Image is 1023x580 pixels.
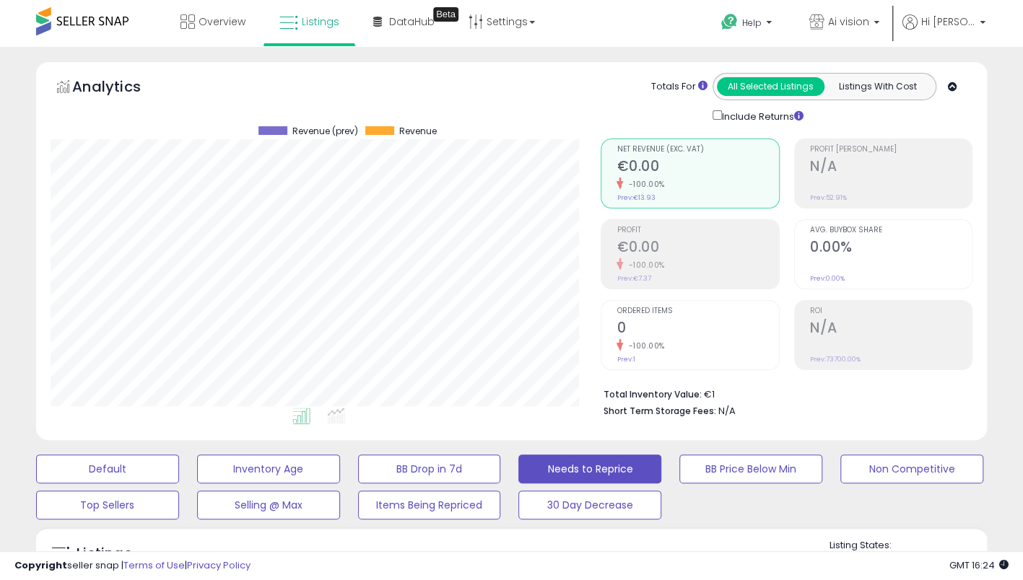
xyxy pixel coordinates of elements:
[679,454,822,483] button: BB Price Below Min
[187,558,251,572] a: Privacy Policy
[292,126,358,136] span: Revenue (prev)
[617,193,655,202] small: Prev: €13.93
[617,320,778,339] h2: 0
[623,260,664,271] small: -100.00%
[721,13,739,31] i: Get Help
[358,454,501,483] button: BB Drop in 7d
[617,355,635,364] small: Prev: 1
[810,193,847,202] small: Prev: 52.91%
[617,146,778,154] span: Net Revenue (Exc. VAT)
[358,491,501,519] button: Items Being Repriced
[921,14,975,29] span: Hi [PERSON_NAME]
[949,558,1009,572] span: 2025-09-15 16:24 GMT
[199,14,245,29] span: Overview
[623,340,664,351] small: -100.00%
[197,454,340,483] button: Inventory Age
[617,239,778,258] h2: €0.00
[72,76,169,100] h5: Analytics
[617,227,778,234] span: Profit
[824,77,931,96] button: Listings With Cost
[603,388,701,400] b: Total Inventory Value:
[603,405,715,417] b: Short Term Storage Fees:
[389,14,435,29] span: DataHub
[810,146,972,154] span: Profit [PERSON_NAME]
[518,491,661,519] button: 30 Day Decrease
[197,491,340,519] button: Selling @ Max
[840,454,983,483] button: Non Competitive
[518,454,661,483] button: Needs to Reprice
[302,14,339,29] span: Listings
[828,14,869,29] span: Ai vision
[702,107,821,124] div: Include Returns
[36,491,179,519] button: Top Sellers
[77,544,132,564] h5: Listings
[810,227,972,234] span: Avg. Buybox Share
[810,307,972,315] span: ROI
[810,355,861,364] small: Prev: 73700.00%
[399,126,437,136] span: Revenue
[14,558,67,572] strong: Copyright
[902,14,985,47] a: Hi [PERSON_NAME]
[717,77,824,96] button: All Selected Listings
[651,80,708,94] div: Totals For
[810,320,972,339] h2: N/A
[433,7,458,22] div: Tooltip anchor
[123,558,185,572] a: Terms of Use
[810,274,845,283] small: Prev: 0.00%
[710,2,786,47] a: Help
[742,17,762,29] span: Help
[36,454,179,483] button: Default
[14,559,251,573] div: seller snap | |
[617,158,778,177] h2: €0.00
[810,239,972,258] h2: 0.00%
[810,158,972,177] h2: N/A
[603,385,962,402] li: €1
[829,539,987,553] p: Listing States:
[617,274,650,283] small: Prev: €7.37
[718,404,735,418] span: N/A
[623,179,664,190] small: -100.00%
[617,307,778,315] span: Ordered Items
